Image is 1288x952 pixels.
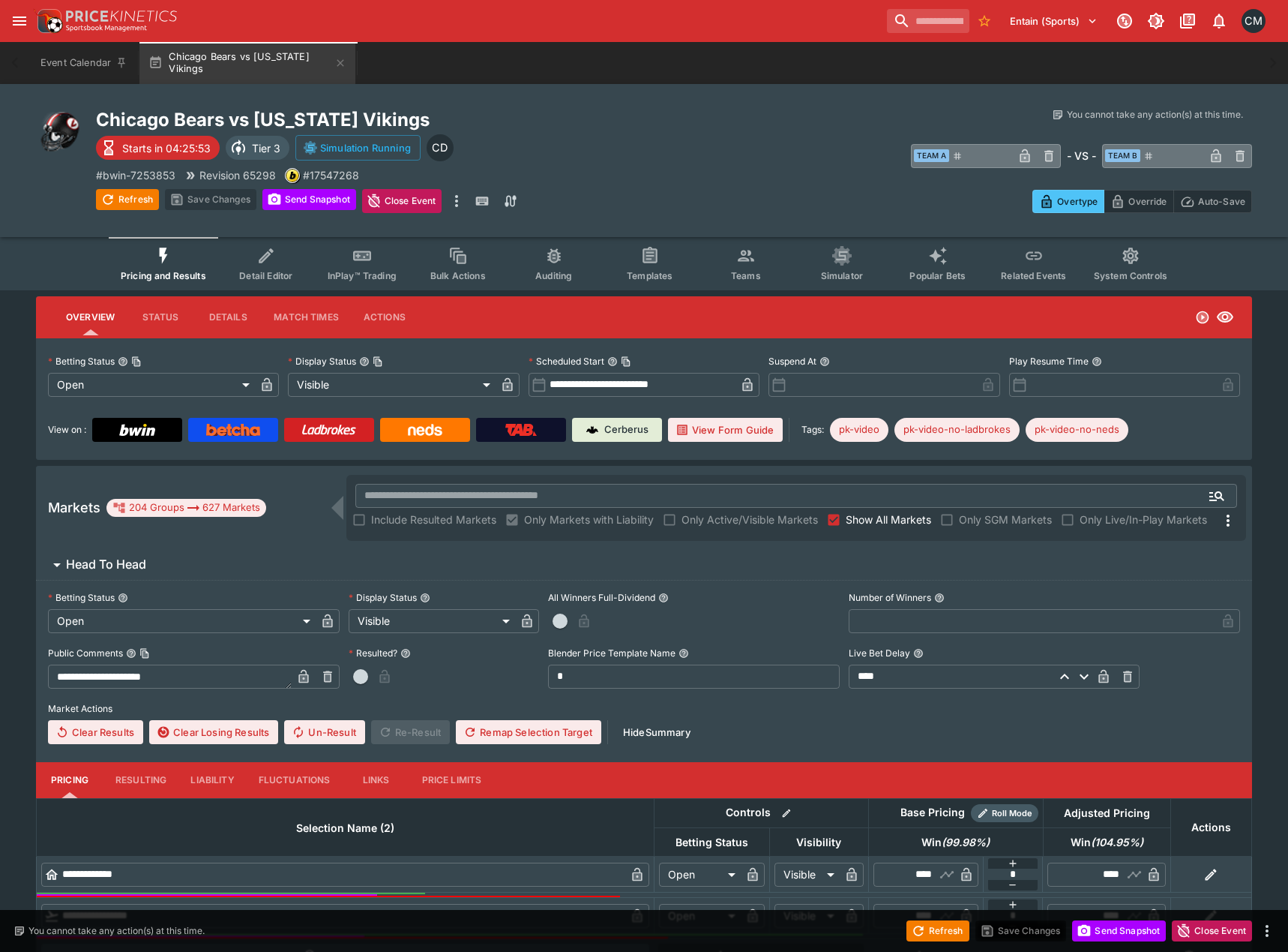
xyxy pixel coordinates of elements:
[1009,355,1089,368] p: Play Resume Time
[654,798,868,827] th: Controls
[1237,5,1270,38] button: Cameron Matheson
[830,418,888,442] div: Betting Target: cerberus
[849,647,910,659] p: Live Bet Delay
[1198,194,1245,209] p: Auto-Save
[1143,8,1170,35] button: Toggle light/dark mode
[351,299,418,335] button: Actions
[1128,194,1167,209] p: Override
[909,270,966,281] span: Popular Bets
[972,9,996,33] button: No Bookmarks
[1057,194,1098,209] p: Overtype
[849,591,931,604] p: Number of Winners
[36,550,1252,580] button: Head To Head
[199,167,276,183] p: Revision 65298
[420,593,430,603] button: Display Status
[1173,190,1252,213] button: Auto-Save
[780,833,858,851] span: Visibility
[768,355,816,368] p: Suspend At
[206,424,260,436] img: Betcha
[905,833,1006,851] span: Win(99.98%)
[1091,833,1143,851] em: ( 104.95 %)
[262,299,351,335] button: Match Times
[658,593,669,603] button: All Winners Full-Dividend
[284,720,364,744] span: Un-Result
[986,807,1038,820] span: Roll Mode
[1094,270,1167,281] span: System Controls
[1105,149,1140,162] span: Team B
[122,140,211,156] p: Starts in 04:25:53
[373,356,383,367] button: Copy To Clipboard
[239,270,292,281] span: Detail Editor
[1258,922,1276,940] button: more
[349,647,397,659] p: Resulted?
[178,762,246,798] button: Liability
[1216,308,1234,326] svg: Visible
[1111,8,1138,35] button: Connected to PK
[285,168,300,183] div: bwin
[286,169,299,182] img: bwin.png
[604,422,648,437] p: Cerberus
[914,149,949,162] span: Team A
[408,424,442,436] img: Neds
[252,140,280,156] p: Tier 3
[529,355,604,368] p: Scheduled Start
[48,698,1240,720] label: Market Actions
[359,356,370,367] button: Display StatusCopy To Clipboard
[1043,798,1170,827] th: Adjusted Pricing
[1026,418,1128,442] div: Betting Target: cerberus
[109,237,1179,290] div: Event type filters
[1054,833,1160,851] span: Win(104.95%)
[1067,108,1243,122] p: You cannot take any action(s) at this time.
[1195,310,1210,325] svg: Open
[36,762,103,798] button: Pricing
[830,422,888,437] span: pk-video
[1080,512,1207,527] span: Only Live/In-Play Markets
[349,609,516,633] div: Visible
[821,270,863,281] span: Simulator
[659,833,765,851] span: Betting Status
[586,424,598,436] img: Cerberus
[149,720,278,744] button: Clear Losing Results
[774,904,840,928] div: Visible
[731,270,761,281] span: Teams
[54,299,127,335] button: Overview
[410,762,494,798] button: Price Limits
[343,762,410,798] button: Links
[96,189,159,210] button: Refresh
[103,762,178,798] button: Resulting
[48,609,316,633] div: Open
[262,189,356,210] button: Send Snapshot
[1001,9,1107,33] button: Select Tenant
[934,593,945,603] button: Number of Winners
[942,833,990,851] em: ( 99.98 %)
[301,424,356,436] img: Ladbrokes
[362,189,442,213] button: Close Event
[627,270,672,281] span: Templates
[678,648,689,659] button: Blender Price Template Name
[118,356,128,367] button: Betting StatusCopy To Clipboard
[846,512,931,527] span: Show All Markets
[96,167,175,183] p: Copy To Clipboard
[349,591,417,604] p: Display Status
[774,863,840,887] div: Visible
[427,134,454,161] div: Cameron Duffy
[48,499,100,516] h5: Markets
[288,373,495,397] div: Visible
[1092,356,1102,367] button: Play Resume Time
[112,499,260,517] div: 204 Groups 627 Markets
[505,424,537,436] img: TabNZ
[1032,190,1252,213] div: Start From
[1067,148,1096,164] h6: - VS -
[96,108,674,131] h2: Copy To Clipboard
[127,299,194,335] button: Status
[119,424,155,436] img: Bwin
[33,6,63,36] img: PriceKinetics Logo
[572,418,662,442] a: Cerberus
[894,803,971,822] div: Base Pricing
[66,25,147,32] img: Sportsbook Management
[801,418,824,442] label: Tags:
[456,720,601,744] button: Remap Selection Target
[894,418,1020,442] div: Betting Target: cerberus
[607,356,618,367] button: Scheduled StartCopy To Clipboard
[131,356,142,367] button: Copy To Clipboard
